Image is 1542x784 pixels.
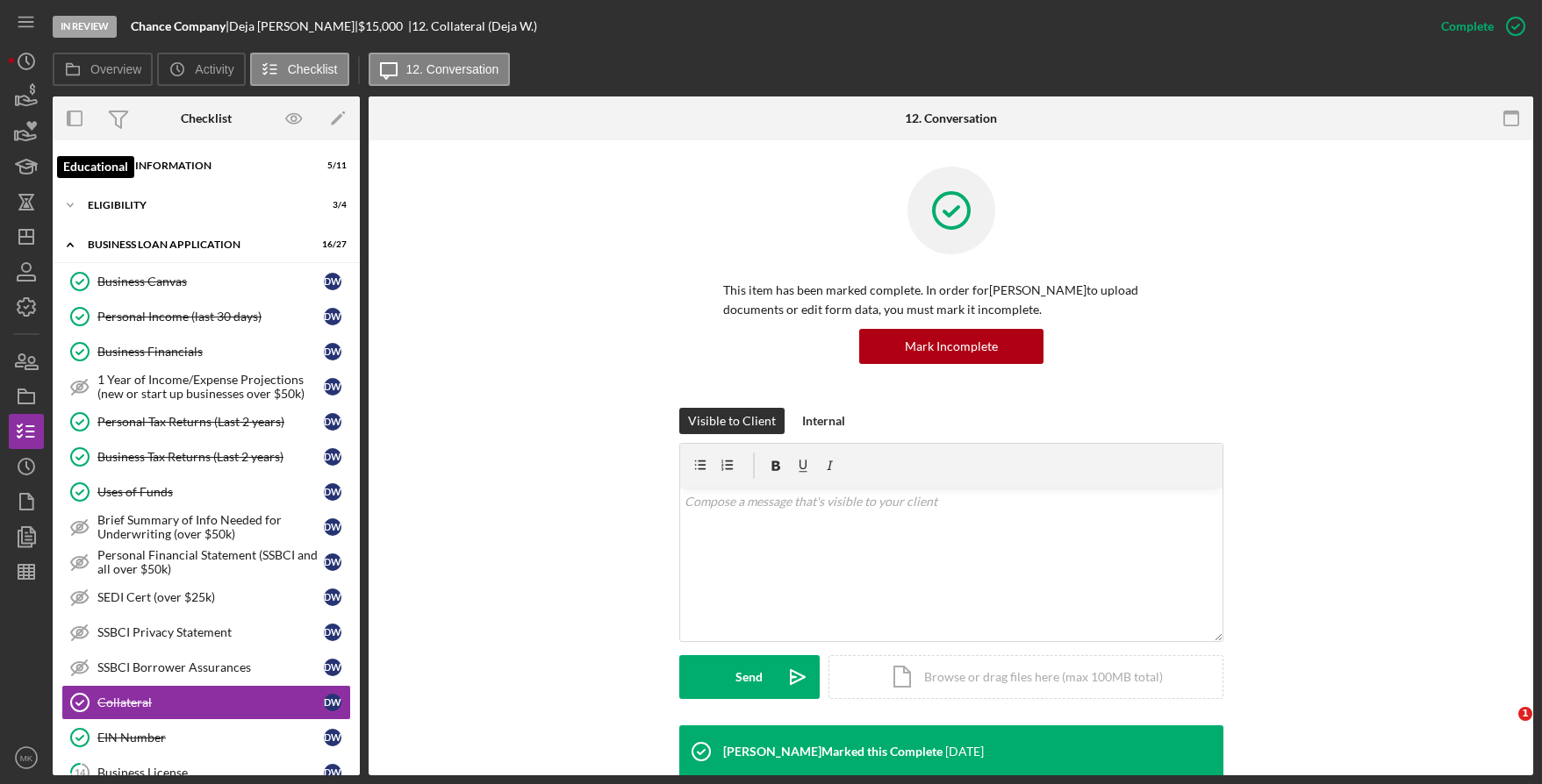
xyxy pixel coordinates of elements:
[1482,707,1524,749] iframe: Intercom live chat
[75,766,86,778] tspan: 14
[324,553,341,571] div: D W
[97,548,324,576] div: Personal Financial Statement (SSBCI and all over $50k)
[406,62,499,76] label: 12. Conversation
[1518,707,1532,721] span: 1
[1424,9,1533,44] button: Complete
[61,439,351,474] a: Business Tax Returns (Last 2 years)DW
[315,239,347,250] div: 16 / 27
[859,329,1044,364] button: Mark Incomplete
[61,369,351,404] a: 1 Year of Income/Expense Projections (new or start up businesses over $50k)DW
[315,200,347,210] div: 3 / 4
[688,408,776,434] div: Visible to Client
[945,745,984,759] time: 2025-08-07 18:56
[97,310,324,324] div: Personal Income (last 30 days)
[324,659,341,676] div: D W
[324,729,341,746] div: D W
[324,518,341,536] div: D W
[324,448,341,466] div: D W
[20,753,33,763] text: MK
[61,404,351,439] a: Personal Tax Returns (Last 2 years)DW
[97,485,324,499] div: Uses of Funds
[61,615,351,650] a: SSBCI Privacy StatementDW
[97,660,324,674] div: SSBCI Borrower Assurances
[905,111,997,125] div: 12. Conversation
[324,413,341,431] div: D W
[61,580,351,615] a: SEDI Cert (over $25k)DW
[369,53,511,86] button: 12. Conversation
[723,281,1180,320] p: This item has been marked complete. In order for [PERSON_NAME] to upload documents or edit form d...
[61,720,351,755] a: EIN NumberDW
[53,16,117,38] div: In Review
[315,160,347,171] div: 5 / 11
[324,764,341,781] div: D W
[195,62,233,76] label: Activity
[408,19,537,33] div: | 12. Collateral (Deja W.)
[679,655,820,699] button: Send
[61,650,351,685] a: SSBCI Borrower AssurancesDW
[61,545,351,580] a: Personal Financial Statement (SSBCI and all over $50k)DW
[9,740,44,775] button: MK
[131,18,226,33] b: Chance Company
[61,510,351,545] a: Brief Summary of Info Needed for Underwriting (over $50k)DW
[181,111,232,125] div: Checklist
[131,19,229,33] div: |
[88,200,303,210] div: ELIGIBILITY
[793,408,854,434] button: Internal
[324,378,341,396] div: D W
[97,415,324,429] div: Personal Tax Returns (Last 2 years)
[90,62,141,76] label: Overview
[61,474,351,510] a: Uses of FundsDW
[97,590,324,604] div: SEDI Cert (over $25k)
[358,18,403,33] span: $15,000
[88,239,303,250] div: BUSINESS LOAN APPLICATION
[802,408,845,434] div: Internal
[88,160,303,171] div: INQUIRY INFORMATION
[61,685,351,720] a: CollateralDW
[157,53,245,86] button: Activity
[723,745,943,759] div: [PERSON_NAME] Marked this Complete
[97,731,324,745] div: EIN Number
[61,299,351,334] a: Personal Income (last 30 days)DW
[97,766,324,780] div: Business License
[324,273,341,290] div: D W
[324,588,341,606] div: D W
[288,62,338,76] label: Checklist
[905,329,998,364] div: Mark Incomplete
[97,373,324,401] div: 1 Year of Income/Expense Projections (new or start up businesses over $50k)
[97,513,324,541] div: Brief Summary of Info Needed for Underwriting (over $50k)
[97,345,324,359] div: Business Financials
[61,334,351,369] a: Business FinancialsDW
[61,264,351,299] a: Business CanvasDW
[679,408,785,434] button: Visible to Client
[324,308,341,325] div: D W
[53,53,153,86] button: Overview
[324,694,341,711] div: D W
[229,19,358,33] div: Deja [PERSON_NAME] |
[97,274,324,289] div: Business Canvas
[324,483,341,501] div: D W
[324,343,341,360] div: D W
[250,53,349,86] button: Checklist
[735,655,763,699] div: Send
[1441,9,1494,44] div: Complete
[97,695,324,709] div: Collateral
[324,624,341,641] div: D W
[97,450,324,464] div: Business Tax Returns (Last 2 years)
[97,625,324,639] div: SSBCI Privacy Statement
